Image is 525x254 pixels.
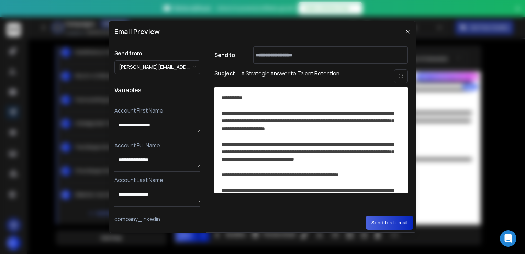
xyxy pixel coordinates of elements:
div: Open Intercom Messenger [500,230,516,247]
p: A Strategic Answer to Talent Retention [241,69,339,83]
button: Send test email [366,216,413,230]
p: Account Last Name [114,176,200,184]
h1: Send to: [214,51,242,59]
p: company_linkedin [114,215,200,223]
h1: Variables [114,81,200,99]
h1: Email Preview [114,27,160,36]
h1: Subject: [214,69,237,83]
h1: Send from: [114,49,200,57]
p: Account Full Name [114,141,200,149]
p: Account First Name [114,106,200,115]
p: [PERSON_NAME][EMAIL_ADDRESS][PERSON_NAME][DOMAIN_NAME] [119,64,193,71]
